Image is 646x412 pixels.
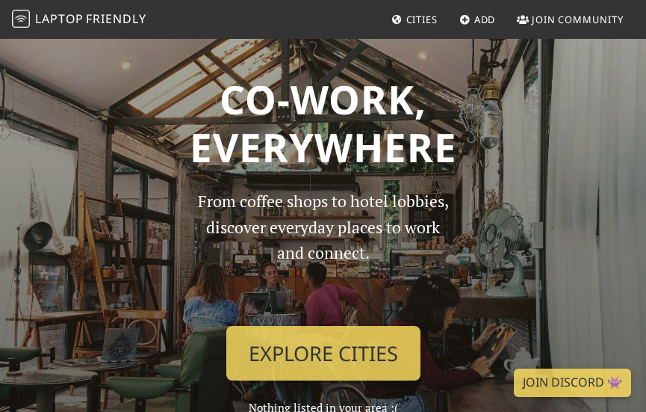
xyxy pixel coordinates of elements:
[12,7,146,33] a: LaptopFriendly LaptopFriendly
[514,369,631,397] a: Join Discord 👾
[385,6,444,33] a: Cities
[12,10,30,28] img: LaptopFriendly
[226,326,420,381] a: Explore Cities
[63,76,583,170] h1: Co-work, Everywhere
[474,13,496,26] span: Add
[406,13,438,26] span: Cities
[532,13,624,26] span: Join Community
[511,6,630,33] a: Join Community
[198,188,449,314] p: From coffee shops to hotel lobbies, discover everyday places to work and connect.
[453,6,502,33] a: Add
[35,10,84,27] span: Laptop
[86,10,146,27] span: Friendly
